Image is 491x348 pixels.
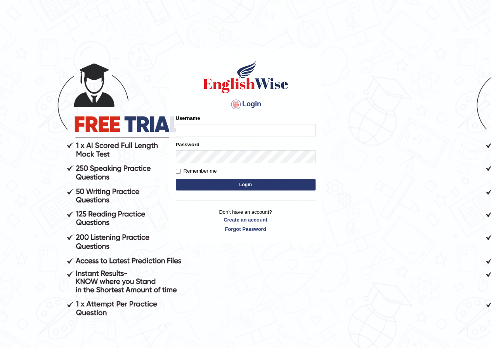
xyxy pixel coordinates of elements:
[176,114,200,122] label: Username
[176,208,316,232] p: Don't have an account?
[201,59,290,94] img: Logo of English Wise sign in for intelligent practice with AI
[176,169,181,174] input: Remember me
[176,98,316,111] h4: Login
[176,141,200,148] label: Password
[176,216,316,223] a: Create an account
[176,179,316,190] button: Login
[176,167,217,175] label: Remember me
[176,225,316,233] a: Forgot Password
